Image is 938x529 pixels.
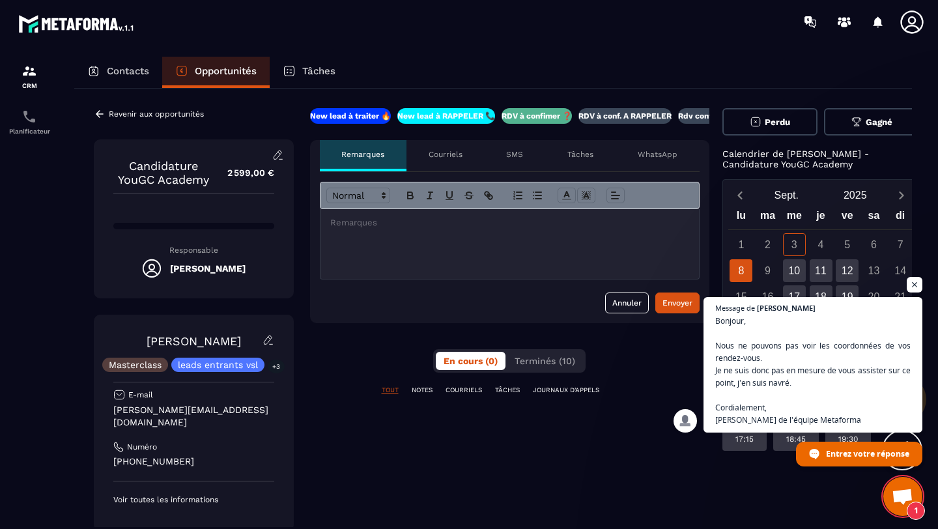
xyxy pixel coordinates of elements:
[533,386,599,395] p: JOURNAUX D'APPELS
[810,233,832,256] div: 4
[502,111,572,121] p: RDV à confimer ❓
[170,263,246,274] h5: [PERSON_NAME]
[728,207,754,229] div: lu
[783,259,806,282] div: 10
[730,233,752,256] div: 1
[826,442,909,465] span: Entrez votre réponse
[109,109,204,119] p: Revenir aux opportunités
[728,233,914,360] div: Calendar days
[178,360,258,369] p: leads entrants vsl
[722,108,818,136] button: Perdu
[21,109,37,124] img: scheduler
[834,207,860,229] div: ve
[397,111,495,121] p: New lead à RAPPELER 📞
[783,285,806,308] div: 17
[162,57,270,88] a: Opportunités
[810,285,832,308] div: 18
[836,285,859,308] div: 19
[446,386,482,395] p: COURRIELS
[883,477,922,516] a: Ouvrir le chat
[754,207,781,229] div: ma
[18,12,135,35] img: logo
[808,207,834,229] div: je
[862,259,885,282] div: 13
[810,259,832,282] div: 11
[147,334,241,348] a: [PERSON_NAME]
[889,285,912,308] div: 21
[109,360,162,369] p: Masterclass
[436,352,505,370] button: En cours (0)
[107,65,149,77] p: Contacts
[268,360,285,373] p: +3
[836,259,859,282] div: 12
[765,117,790,127] span: Perdu
[907,502,925,520] span: 1
[866,117,892,127] span: Gagné
[890,186,914,204] button: Next month
[113,159,214,186] p: Candidature YouGC Academy
[655,293,700,313] button: Envoyer
[578,111,672,121] p: RDV à conf. A RAPPELER
[678,111,741,121] p: Rdv confirmé ✅
[3,99,55,145] a: schedulerschedulerPlanificateur
[113,455,274,468] p: [PHONE_NUMBER]
[862,233,885,256] div: 6
[3,53,55,99] a: formationformationCRM
[382,386,399,395] p: TOUT
[638,149,677,160] p: WhatsApp
[722,149,920,169] p: Calendrier de [PERSON_NAME] - Candidature YouGC Academy
[889,259,912,282] div: 14
[302,65,335,77] p: Tâches
[756,259,779,282] div: 9
[128,390,153,400] p: E-mail
[605,293,649,313] button: Annuler
[214,160,274,186] p: 2 599,00 €
[495,386,520,395] p: TÂCHES
[730,259,752,282] div: 8
[113,246,274,255] p: Responsable
[515,356,575,366] span: Terminés (10)
[113,404,274,429] p: [PERSON_NAME][EMAIL_ADDRESS][DOMAIN_NAME]
[836,233,859,256] div: 5
[341,149,384,160] p: Remarques
[715,304,755,311] span: Message de
[412,386,433,395] p: NOTES
[506,149,523,160] p: SMS
[3,128,55,135] p: Planificateur
[127,442,157,452] p: Numéro
[429,149,462,160] p: Courriels
[862,285,885,308] div: 20
[728,207,914,360] div: Calendar wrapper
[715,315,911,426] span: Bonjour, Nous ne pouvons pas voir les coordonnées de vos rendez-vous. Je ne suis donc pas en mesu...
[756,285,779,308] div: 16
[889,233,912,256] div: 7
[752,184,821,207] button: Open months overlay
[444,356,498,366] span: En cours (0)
[21,63,37,79] img: formation
[113,494,274,505] p: Voir toutes les informations
[756,233,779,256] div: 2
[567,149,593,160] p: Tâches
[74,57,162,88] a: Contacts
[783,233,806,256] div: 3
[270,57,348,88] a: Tâches
[3,82,55,89] p: CRM
[507,352,583,370] button: Terminés (10)
[860,207,887,229] div: sa
[824,108,920,136] button: Gagné
[728,186,752,204] button: Previous month
[757,304,816,311] span: [PERSON_NAME]
[310,111,391,121] p: New lead à traiter 🔥
[887,207,914,229] div: di
[195,65,257,77] p: Opportunités
[730,285,752,308] div: 15
[821,184,890,207] button: Open years overlay
[781,207,808,229] div: me
[662,296,692,309] div: Envoyer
